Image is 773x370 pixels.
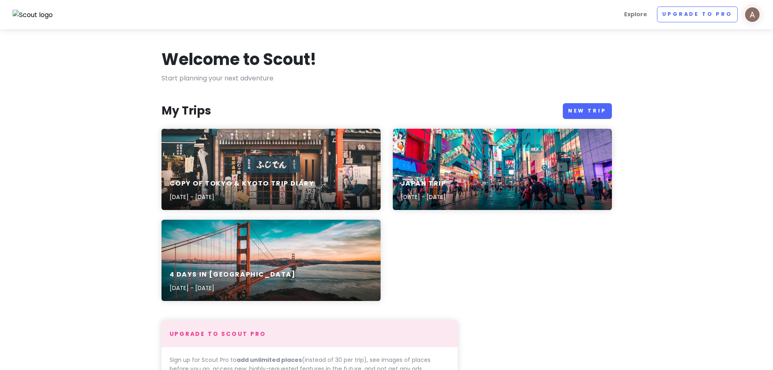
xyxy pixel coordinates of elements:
p: [DATE] - [DATE] [401,193,446,201]
a: people walking on road near well-lit buildingsJapan trip[DATE] - [DATE] [393,129,612,210]
a: bicycle in front of Japanese storeCopy of Tokyo & Kyoto Trip Diary[DATE] - [DATE] [161,129,381,210]
a: 4 Days in [GEOGRAPHIC_DATA][DATE] - [DATE] [161,220,381,301]
h6: 4 Days in [GEOGRAPHIC_DATA] [170,270,296,279]
p: [DATE] - [DATE] [170,193,314,201]
a: Upgrade to Pro [657,6,738,22]
p: Start planning your next adventure [161,73,612,84]
h6: Copy of Tokyo & Kyoto Trip Diary [170,180,314,188]
h3: My Trips [161,104,211,118]
h1: Welcome to Scout! [161,49,317,70]
a: New Trip [563,103,612,119]
p: [DATE] - [DATE] [170,283,296,292]
strong: add unlimited places [237,356,302,364]
h4: Upgrade to Scout Pro [170,330,450,338]
img: Scout logo [13,10,53,20]
a: Explore [621,6,650,22]
img: User profile [744,6,760,23]
h6: Japan trip [401,180,446,188]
